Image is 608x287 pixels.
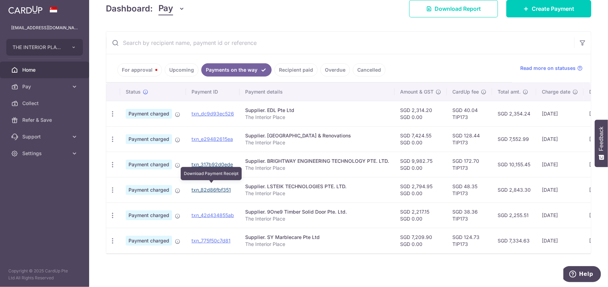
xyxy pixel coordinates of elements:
[192,161,233,167] a: txn_317b92d0ede
[245,208,389,215] div: Supplier. 9One9 Timber Solid Door Pte. Ltd.
[106,32,574,54] input: Search by recipient name, payment id or reference
[395,152,447,177] td: SGD 9,982.75 SGD 0.00
[492,101,536,126] td: SGD 2,354.24
[395,228,447,253] td: SGD 7,209.90 SGD 0.00
[126,109,172,119] span: Payment charged
[11,24,78,31] p: [EMAIL_ADDRESS][DOMAIN_NAME]
[240,83,395,101] th: Payment details
[126,185,172,195] span: Payment charged
[452,88,479,95] span: CardUp fee
[245,132,389,139] div: Supplier. [GEOGRAPHIC_DATA] & Renovations
[595,120,608,167] button: Feedback - Show survey
[245,183,389,190] div: Supplier. LSTEIK TECHNOLOGIES PTE. LTD.
[563,266,601,284] iframe: Opens a widget where you can find more information
[447,101,492,126] td: SGD 40.04 TIP173
[117,63,162,77] a: For approval
[192,136,233,142] a: txn_e29482615ea
[400,88,434,95] span: Amount & GST
[192,187,231,193] a: txn_82d86fbf351
[395,202,447,228] td: SGD 2,217.15 SGD 0.00
[447,228,492,253] td: SGD 124.73 TIP173
[201,63,272,77] a: Payments on the way
[245,234,389,241] div: Supplier. SY Marblecare Pte Ltd
[181,167,242,180] div: Download Payment Receipt
[498,88,521,95] span: Total amt.
[158,2,185,15] button: Pay
[536,228,584,253] td: [DATE]
[126,134,172,144] span: Payment charged
[22,66,68,73] span: Home
[395,177,447,202] td: SGD 2,794.95 SGD 0.00
[435,5,481,13] span: Download Report
[532,5,574,13] span: Create Payment
[492,152,536,177] td: SGD 10,155.45
[245,190,389,197] p: The Interior Place
[447,126,492,152] td: SGD 128.44 TIP173
[542,88,570,95] span: Charge date
[395,126,447,152] td: SGD 7,424.55 SGD 0.00
[245,158,389,165] div: Supplier. BRIGHTWAY ENGINEERING TECHNOLOGY PTE. LTD.
[520,65,583,72] a: Read more on statuses
[192,111,234,117] a: txn_dc9d93ec526
[245,139,389,146] p: The Interior Place
[536,101,584,126] td: [DATE]
[536,177,584,202] td: [DATE]
[165,63,198,77] a: Upcoming
[22,83,68,90] span: Pay
[395,101,447,126] td: SGD 2,314.20 SGD 0.00
[320,63,350,77] a: Overdue
[126,160,172,169] span: Payment charged
[274,63,318,77] a: Recipient paid
[492,126,536,152] td: SGD 7,552.99
[22,150,68,157] span: Settings
[6,39,83,56] button: THE INTERIOR PLACE PTE. LTD.
[492,202,536,228] td: SGD 2,255.51
[536,202,584,228] td: [DATE]
[22,117,68,123] span: Refer & Save
[126,236,172,246] span: Payment charged
[520,65,576,72] span: Read more on statuses
[245,114,389,121] p: The Interior Place
[492,177,536,202] td: SGD 2,843.30
[22,133,68,140] span: Support
[192,238,231,244] a: txn_775f50c7d81
[106,2,153,15] h4: Dashboard:
[536,126,584,152] td: [DATE]
[186,83,240,101] th: Payment ID
[8,6,42,14] img: CardUp
[13,44,64,51] span: THE INTERIOR PLACE PTE. LTD.
[447,202,492,228] td: SGD 38.36 TIP173
[245,241,389,248] p: The Interior Place
[245,215,389,222] p: The Interior Place
[598,127,605,151] span: Feedback
[126,210,172,220] span: Payment charged
[158,2,173,15] span: Pay
[536,152,584,177] td: [DATE]
[492,228,536,253] td: SGD 7,334.63
[447,152,492,177] td: SGD 172.70 TIP173
[245,107,389,114] div: Supplier. EDL Pte Ltd
[447,177,492,202] td: SGD 48.35 TIP173
[245,165,389,172] p: The Interior Place
[353,63,385,77] a: Cancelled
[192,212,234,218] a: txn_42d434855ab
[22,100,68,107] span: Collect
[126,88,141,95] span: Status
